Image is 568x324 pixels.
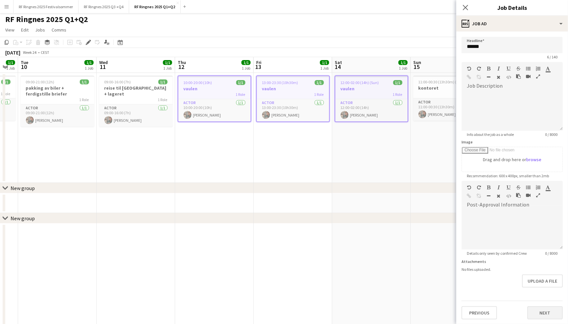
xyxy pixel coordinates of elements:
[467,185,471,190] button: Undo
[335,76,408,122] app-job-card: 12:00-02:00 (14h) (Sun)1/1vaulen1 RoleActor1/112:00-02:00 (14h)[PERSON_NAME]
[542,54,563,59] span: 6 / 140
[21,76,94,127] app-job-card: 09:00-21:00 (12h)1/1pakking av biler + ferdigstille briefer1 RoleActor1/109:00-21:00 (12h)[PERSON...
[393,80,402,85] span: 1/1
[3,26,17,34] a: View
[5,27,14,33] span: View
[163,66,172,71] div: 1 Job
[320,66,329,71] div: 1 Job
[506,193,511,199] button: HTML Code
[80,79,89,84] span: 1/1
[99,76,173,127] app-job-card: 09:00-16:00 (7h)1/1reise til [GEOGRAPHIC_DATA] + lageret1 RoleActor1/109:00-16:00 (7h)[PERSON_NAME]
[462,251,532,256] span: Details only seen by confirmed Crew
[21,27,29,33] span: Edit
[506,66,511,71] button: Underline
[496,75,501,80] button: Clear Formatting
[18,26,31,34] a: Edit
[335,99,408,121] app-card-role: Actor1/112:00-02:00 (14h)[PERSON_NAME]
[314,92,324,97] span: 1 Role
[536,185,540,190] button: Ordered List
[184,80,212,85] span: 10:00-20:00 (10h)
[526,185,531,190] button: Unordered List
[177,63,186,71] span: 12
[241,60,251,65] span: 1/1
[99,85,173,97] h3: reise til [GEOGRAPHIC_DATA] + lageret
[41,50,49,55] div: CEST
[546,66,550,71] button: Text Color
[496,185,501,190] button: Italic
[163,60,172,65] span: 1/1
[522,274,563,288] button: Upload a file
[257,86,329,92] h3: vaulen
[516,66,521,71] button: Strikethrough
[236,92,245,97] span: 1 Role
[178,86,251,92] h3: vaulen
[536,193,540,198] button: Fullscreen
[178,76,251,122] app-job-card: 10:00-20:00 (10h)1/1vaulen1 RoleActor1/110:00-20:00 (10h)[PERSON_NAME]
[526,193,531,198] button: Insert video
[79,0,129,13] button: RF Ringnes 2025 Q3 +Q4
[315,80,324,85] span: 1/1
[84,60,94,65] span: 1/1
[413,85,487,91] h3: kontoret
[26,79,55,84] span: 09:00-21:00 (12h)
[1,79,11,84] span: 1/1
[398,60,408,65] span: 1/1
[496,66,501,71] button: Italic
[467,66,471,71] button: Undo
[35,27,45,33] span: Jobs
[5,49,20,56] div: [DATE]
[526,74,531,79] button: Insert video
[5,14,88,24] h1: RF Ringnes 2025 Q1+Q2
[413,98,487,121] app-card-role: Actor1/111:00-00:30 (13h30m)[PERSON_NAME]
[477,66,481,71] button: Redo
[256,76,330,122] app-job-card: 13:00-23:30 (10h30m)1/1vaulen1 RoleActor1/113:00-23:30 (10h30m)[PERSON_NAME]
[462,259,486,264] label: Attachments
[526,66,531,71] button: Unordered List
[487,185,491,190] button: Bold
[1,91,11,96] span: 1 Role
[335,86,408,92] h3: vaulen
[334,63,342,71] span: 14
[462,173,554,178] span: Recommendation: 600 x 400px, smaller than 2mb
[6,66,15,71] div: 1 Job
[393,92,402,97] span: 1 Role
[104,79,131,84] span: 09:00-16:00 (7h)
[129,0,181,13] button: RF Ringnes 2025 Q1+Q2
[540,132,563,137] span: 0 / 8000
[49,26,69,34] a: Comms
[546,185,550,190] button: Text Color
[11,215,35,222] div: New group
[11,185,35,191] div: New group
[99,59,108,65] span: Wed
[527,306,563,319] button: Next
[99,104,173,127] app-card-role: Actor1/109:00-16:00 (7h)[PERSON_NAME]
[20,63,28,71] span: 10
[236,80,245,85] span: 1/1
[255,63,261,71] span: 13
[516,74,521,79] button: Paste as plain text
[80,97,89,102] span: 1 Role
[320,60,329,65] span: 1/1
[456,3,568,12] h3: Job Details
[33,26,48,34] a: Jobs
[98,63,108,71] span: 11
[496,193,501,199] button: Clear Formatting
[6,60,15,65] span: 1/1
[462,306,497,319] button: Previous
[158,79,168,84] span: 1/1
[242,66,250,71] div: 1 Job
[419,79,465,84] span: 11:00-00:30 (13h30m) (Mon)
[85,66,93,71] div: 1 Job
[487,66,491,71] button: Bold
[178,99,251,121] app-card-role: Actor1/110:00-20:00 (10h)[PERSON_NAME]
[178,59,186,65] span: Thu
[413,76,487,121] app-job-card: 11:00-00:30 (13h30m) (Mon)1/1kontoret1 RoleActor1/111:00-00:30 (13h30m)[PERSON_NAME]
[412,63,421,71] span: 15
[540,251,563,256] span: 0 / 8000
[506,75,511,80] button: HTML Code
[516,193,521,198] button: Paste as plain text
